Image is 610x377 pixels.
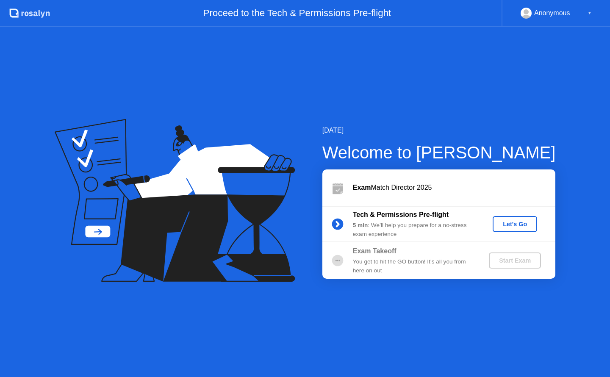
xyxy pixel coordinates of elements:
button: Let's Go [493,216,537,232]
button: Start Exam [489,252,541,269]
b: Exam Takeoff [353,247,396,255]
div: : We’ll help you prepare for a no-stress exam experience [353,221,475,238]
div: ▼ [588,8,592,19]
b: Exam [353,184,371,191]
div: Welcome to [PERSON_NAME] [322,140,556,165]
div: Anonymous [534,8,570,19]
b: Tech & Permissions Pre-flight [353,211,449,218]
b: 5 min [353,222,368,228]
div: [DATE] [322,125,556,136]
div: Let's Go [496,221,534,227]
div: Match Director 2025 [353,183,555,193]
div: Start Exam [492,257,538,264]
div: You get to hit the GO button! It’s all you from here on out [353,258,475,275]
